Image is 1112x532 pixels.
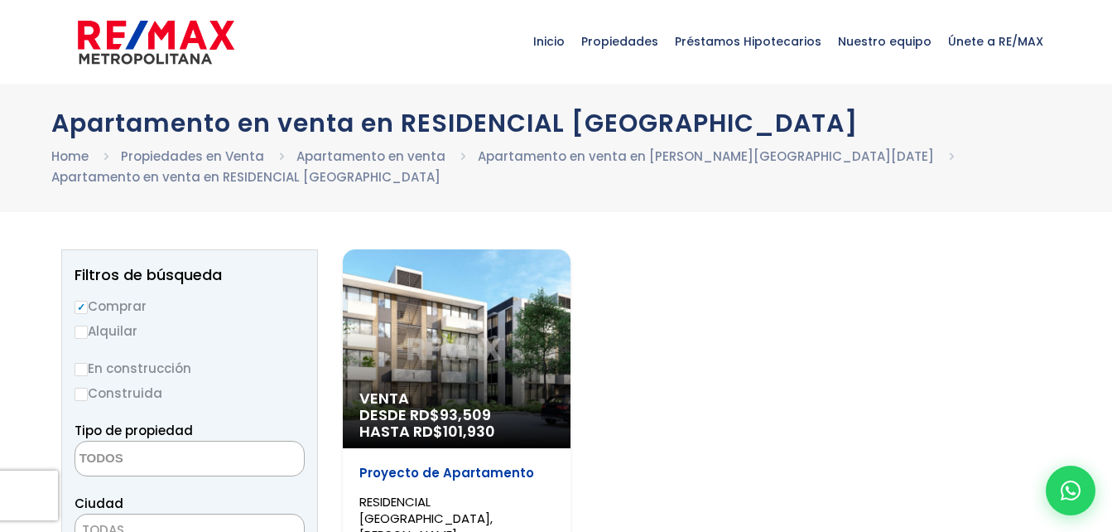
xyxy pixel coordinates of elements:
[51,167,440,187] li: Apartamento en venta en RESIDENCIAL [GEOGRAPHIC_DATA]
[940,17,1052,66] span: Únete a RE/MAX
[359,423,554,440] span: HASTA RD$
[573,17,667,66] span: Propiedades
[75,326,88,339] input: Alquilar
[359,465,554,481] p: Proyecto de Apartamento
[51,109,1061,138] h1: Apartamento en venta en RESIDENCIAL [GEOGRAPHIC_DATA]
[75,442,236,477] textarea: Search
[75,358,305,379] label: En construcción
[75,296,305,317] label: Comprar
[75,422,193,439] span: Tipo de propiedad
[75,383,305,404] label: Construida
[440,404,491,425] span: 93,509
[51,148,89,165] a: Home
[525,17,573,66] span: Inicio
[78,17,234,67] img: remax-metropolitana-logo
[359,390,554,407] span: Venta
[75,495,123,512] span: Ciudad
[443,421,495,442] span: 101,930
[75,363,88,376] input: En construcción
[296,148,445,165] a: Apartamento en venta
[75,321,305,341] label: Alquilar
[359,407,554,440] span: DESDE RD$
[667,17,830,66] span: Préstamos Hipotecarios
[121,148,264,165] a: Propiedades en Venta
[75,267,305,283] h2: Filtros de búsqueda
[830,17,940,66] span: Nuestro equipo
[75,301,88,314] input: Comprar
[478,148,934,165] a: Apartamento en venta en [PERSON_NAME][GEOGRAPHIC_DATA][DATE]
[75,388,88,401] input: Construida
